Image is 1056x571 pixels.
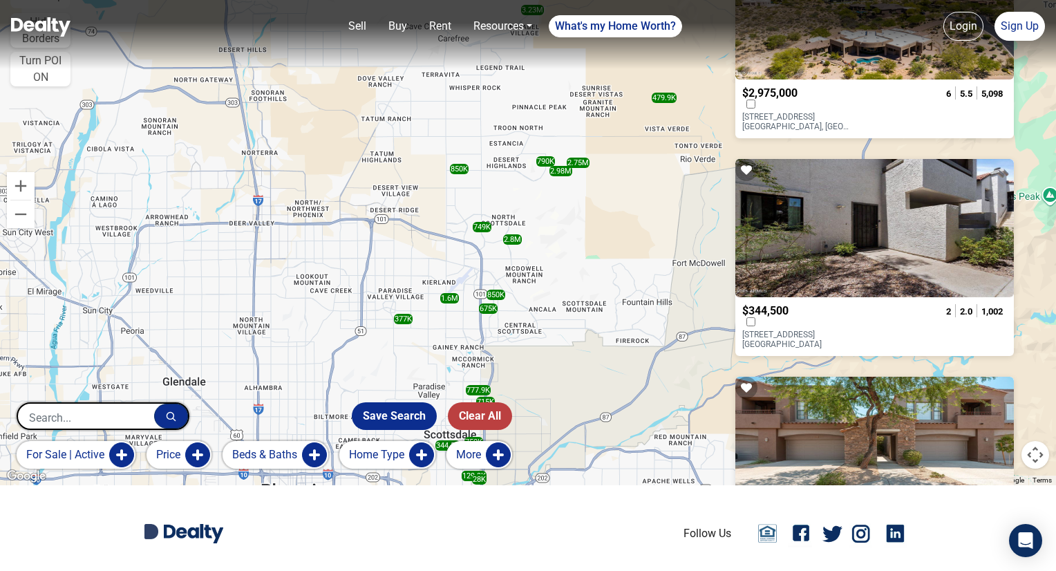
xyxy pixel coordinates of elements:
div: 790K [536,156,555,167]
li: Follow Us [683,525,731,542]
button: for sale | active [17,441,135,469]
span: 2 [946,306,951,317]
a: Twitter [822,520,842,547]
a: Sell [343,12,372,40]
button: Beds & Baths [223,441,328,469]
button: Zoom in [7,172,35,200]
span: 1,002 [981,306,1003,317]
button: Turn POI ON [10,52,70,86]
button: Price [147,441,211,469]
img: Dealty D [144,524,158,539]
div: 850K [450,164,469,174]
div: 377K [394,314,413,324]
p: [STREET_ADDRESS] [GEOGRAPHIC_DATA], [GEOGRAPHIC_DATA] 85255 [742,112,854,131]
div: Open Intercom Messenger [1009,524,1042,557]
button: More [446,441,512,469]
a: Rent [424,12,457,40]
a: Instagram [849,520,877,547]
button: Zoom out [7,200,35,228]
a: What's my Home Worth? [549,15,682,37]
iframe: BigID CMP Widget [7,530,48,571]
div: 715K [476,397,495,407]
div: 479.9K [652,93,677,103]
a: Sign Up [994,12,1045,41]
a: Email [753,523,781,544]
div: 675K [479,303,498,314]
a: Resources [468,12,538,40]
a: Buy [383,12,413,40]
span: $2,975,000 [742,86,798,100]
input: Search... [18,404,154,431]
span: 2.0 [960,306,972,317]
div: 1.6M [440,293,459,303]
label: Compare [742,317,760,326]
span: 5.5 [960,88,972,99]
a: Login [943,12,983,41]
div: 2.8M [503,234,522,245]
button: Clear All [448,402,512,430]
button: Home Type [339,441,435,469]
label: Compare [742,100,760,109]
button: Map camera controls [1021,441,1049,469]
p: [STREET_ADDRESS] [GEOGRAPHIC_DATA] [742,330,854,349]
a: Linkedin [884,520,912,547]
div: 749K [473,222,491,232]
div: 2.75M [567,158,590,168]
span: 5,098 [981,88,1003,99]
a: Facebook [788,520,815,547]
span: 6 [946,88,951,99]
img: Dealty [164,524,223,543]
div: 2.98M [549,166,572,176]
img: Dealty - Buy, Sell & Rent Homes [11,17,70,37]
span: $344,500 [742,304,789,317]
button: Save Search [352,402,437,430]
a: Terms [1033,476,1052,484]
